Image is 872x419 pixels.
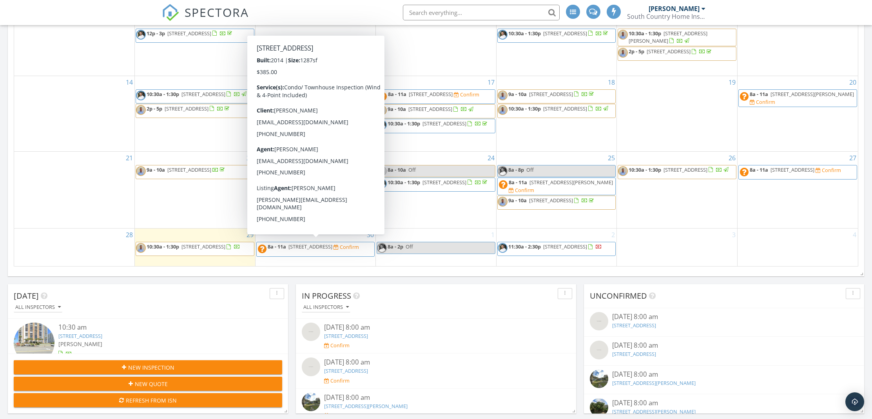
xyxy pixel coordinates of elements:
[14,229,135,266] td: Go to September 28, 2025
[738,165,857,180] a: 8a - 11a [STREET_ADDRESS] Confirm
[377,178,495,192] a: 10:30a - 1:30p [STREET_ADDRESS]
[727,76,737,89] a: Go to September 19, 2025
[727,152,737,164] a: Go to September 26, 2025
[376,151,497,228] td: Go to September 24, 2025
[267,184,300,191] span: 11:30a - 2:30p
[135,380,168,388] span: New Quote
[302,357,320,376] img: streetview
[376,15,497,76] td: Go to September 10, 2025
[324,377,350,385] a: Confirm
[508,30,541,37] span: 10:30a - 1:30p
[515,187,534,193] div: Confirm
[255,15,376,76] td: Go to September 9, 2025
[508,91,595,98] a: 9a - 10a [STREET_ADDRESS]
[14,15,135,76] td: Go to September 7, 2025
[422,179,466,186] span: [STREET_ADDRESS]
[590,312,858,332] a: [DATE] 8:00 am [STREET_ADDRESS]
[257,184,266,194] img: spectora.jpg
[20,396,276,404] div: Refresh from ISN
[255,76,376,151] td: Go to September 16, 2025
[408,166,416,173] span: Off
[147,105,162,112] span: 2p - 5p
[629,30,707,44] span: [STREET_ADDRESS][PERSON_NAME]
[497,89,616,103] a: 9a - 10a [STREET_ADDRESS]
[610,229,616,241] a: Go to October 2, 2025
[543,30,587,37] span: [STREET_ADDRESS]
[256,119,375,133] a: 10:30a - 1:30p [STREET_ADDRESS]
[14,323,54,363] img: streetview
[664,166,707,173] span: [STREET_ADDRESS]
[165,105,208,112] span: [STREET_ADDRESS]
[388,120,420,127] span: 10:30a - 1:30p
[496,151,617,228] td: Go to September 25, 2025
[365,76,375,89] a: Go to September 16, 2025
[388,166,406,173] span: 8a - 10a
[489,229,496,241] a: Go to October 1, 2025
[330,377,350,384] div: Confirm
[324,342,350,349] a: Confirm
[816,167,841,174] a: Confirm
[124,76,134,89] a: Go to September 14, 2025
[388,179,489,186] a: 10:30a - 1:30p [STREET_ADDRESS]
[147,243,179,250] span: 10:30a - 1:30p
[285,105,329,112] span: [STREET_ADDRESS]
[330,412,350,419] div: Confirm
[268,243,334,250] a: 8a - 11a [STREET_ADDRESS]
[508,243,541,250] span: 11:30a - 2:30p
[629,30,707,44] a: 10:30a - 1:30p [STREET_ADDRESS][PERSON_NAME]
[377,166,387,176] img: img_9665.jpeg
[324,393,548,403] div: [DATE] 8:00 am
[617,151,738,228] td: Go to September 26, 2025
[590,398,608,417] img: streetview
[618,165,736,179] a: 10:30a - 1:30p [STREET_ADDRESS]
[268,243,286,250] span: 8a - 11a
[486,152,496,164] a: Go to September 24, 2025
[737,229,858,266] td: Go to October 4, 2025
[731,229,737,241] a: Go to October 3, 2025
[14,151,135,228] td: Go to September 21, 2025
[618,47,736,61] a: 2p - 5p [STREET_ADDRESS]
[629,166,730,173] a: 10:30a - 1:30p [STREET_ADDRESS]
[14,393,282,407] button: Refresh from ISN
[460,91,479,98] div: Confirm
[324,332,368,339] a: [STREET_ADDRESS]
[612,312,836,322] div: [DATE] 8:00 am
[256,183,375,197] a: 11:30a - 2:30p [STREET_ADDRESS]
[324,357,548,367] div: [DATE] 8:00 am
[543,105,587,112] span: [STREET_ADDRESS]
[14,302,62,313] button: All Inspectors
[388,120,489,127] a: 10:30a - 1:30p [STREET_ADDRESS]
[770,91,854,98] span: [STREET_ADDRESS][PERSON_NAME]
[590,312,608,330] img: streetview
[162,4,179,21] img: The Best Home Inspection Software - Spectora
[136,166,146,176] img: img_9665.jpeg
[590,398,858,419] a: [DATE] 8:00 am [STREET_ADDRESS][PERSON_NAME]
[606,152,616,164] a: Go to September 25, 2025
[750,166,768,173] span: 8a - 11a
[136,242,254,256] a: 10:30a - 1:30p [STREET_ADDRESS]
[376,229,497,266] td: Go to October 1, 2025
[618,166,628,176] img: img_9665.jpeg
[136,91,146,100] img: spectora.jpg
[377,119,495,133] a: 10:30a - 1:30p [STREET_ADDRESS]
[388,105,406,112] span: 9a - 10a
[750,91,768,98] span: 8a - 11a
[618,48,628,58] img: img_9665.jpeg
[147,30,165,37] span: 12p - 3p
[268,91,334,98] a: 8a - 11a [STREET_ADDRESS]
[618,29,736,46] a: 10:30a - 1:30p [STREET_ADDRESS][PERSON_NAME]
[822,167,841,173] div: Confirm
[403,5,560,20] input: Search everything...
[498,243,508,253] img: spectora.jpg
[135,151,256,228] td: Go to September 22, 2025
[268,91,286,98] span: 8a - 11a
[303,305,349,310] div: All Inspectors
[58,332,102,339] a: [STREET_ADDRESS]
[267,120,300,127] span: 10:30a - 1:30p
[162,11,249,27] a: SPECTORA
[124,152,134,164] a: Go to September 21, 2025
[324,323,548,332] div: [DATE] 8:00 am
[267,166,286,173] span: 9a - 10a
[737,151,858,228] td: Go to September 27, 2025
[388,179,420,186] span: 10:30a - 1:30p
